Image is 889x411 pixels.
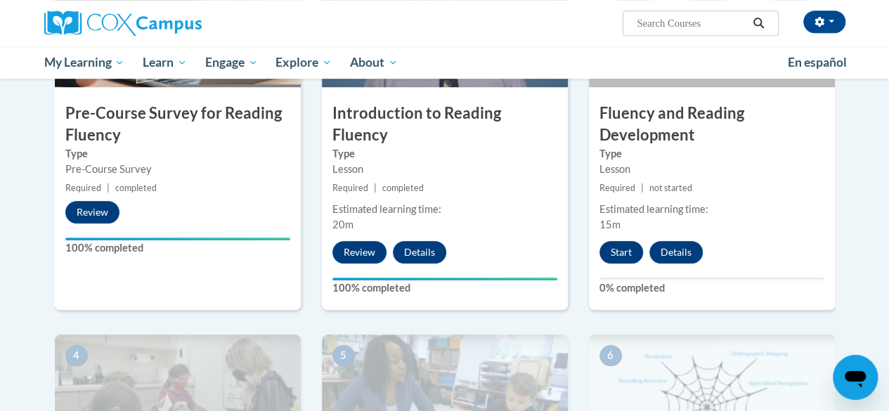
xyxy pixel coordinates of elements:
button: Search [748,15,769,32]
span: 5 [332,345,355,366]
a: Explore [266,46,341,79]
div: Pre-Course Survey [65,162,290,177]
span: | [641,183,644,193]
label: Type [332,146,557,162]
button: Start [599,241,643,263]
button: Details [393,241,446,263]
span: En español [788,55,847,70]
button: Review [332,241,387,263]
h3: Introduction to Reading Fluency [322,103,568,146]
span: 6 [599,345,622,366]
button: Account Settings [803,11,845,33]
iframe: Button to launch messaging window [833,355,878,400]
h3: Fluency and Reading Development [589,103,835,146]
label: Type [65,146,290,162]
button: Details [649,241,703,263]
span: Required [65,183,101,193]
span: 20m [332,218,353,230]
span: Explore [275,54,332,71]
span: not started [649,183,692,193]
label: 0% completed [599,280,824,296]
span: completed [382,183,424,193]
span: Required [599,183,635,193]
span: | [107,183,110,193]
div: Main menu [34,46,856,79]
div: Your progress [65,237,290,240]
label: Type [599,146,824,162]
span: My Learning [44,54,124,71]
span: Engage [205,54,258,71]
span: | [374,183,377,193]
span: 15m [599,218,621,230]
span: About [350,54,398,71]
div: Your progress [332,278,557,280]
a: My Learning [35,46,134,79]
input: Search Courses [635,15,748,32]
a: About [341,46,407,79]
a: En español [779,48,856,77]
label: 100% completed [332,280,557,296]
img: Cox Campus [44,11,202,36]
div: Estimated learning time: [599,202,824,217]
span: Required [332,183,368,193]
div: Estimated learning time: [332,202,557,217]
button: Review [65,201,119,223]
a: Learn [134,46,196,79]
a: Cox Campus [44,11,297,36]
span: Learn [143,54,187,71]
h3: Pre-Course Survey for Reading Fluency [55,103,301,146]
div: Lesson [332,162,557,177]
div: Lesson [599,162,824,177]
span: completed [115,183,157,193]
span: 4 [65,345,88,366]
a: Engage [196,46,267,79]
label: 100% completed [65,240,290,256]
